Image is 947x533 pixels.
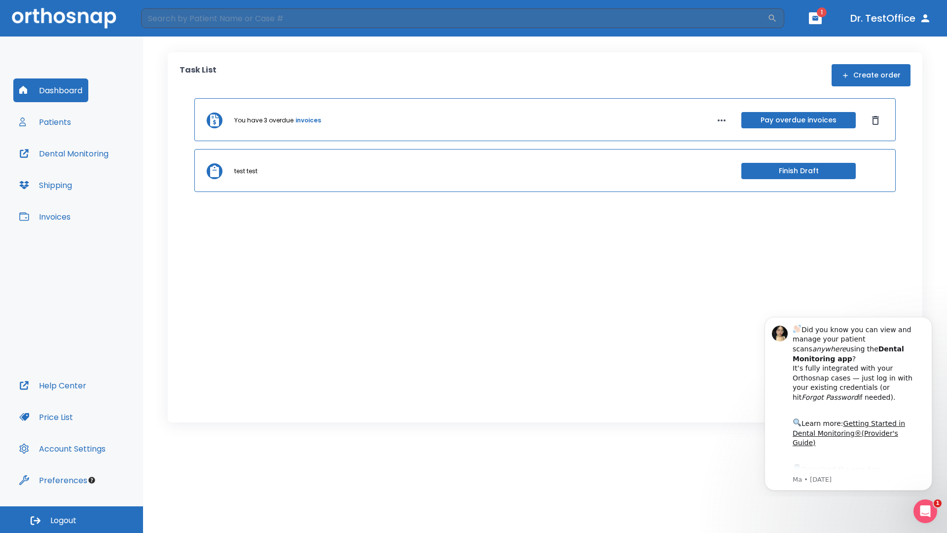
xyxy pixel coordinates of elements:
[295,116,321,125] a: invoices
[750,308,947,496] iframe: Intercom notifications message
[167,15,175,23] button: Dismiss notification
[817,7,827,17] span: 1
[234,167,257,176] p: test test
[180,64,217,86] p: Task List
[934,499,942,507] span: 1
[43,167,167,176] p: Message from Ma, sent 6w ago
[741,112,856,128] button: Pay overdue invoices
[12,8,116,28] img: Orthosnap
[13,468,93,492] button: Preferences
[846,9,935,27] button: Dr. TestOffice
[13,374,92,397] button: Help Center
[741,163,856,179] button: Finish Draft
[43,157,131,175] a: App Store
[13,405,79,429] button: Price List
[141,8,767,28] input: Search by Patient Name or Case #
[13,437,111,460] button: Account Settings
[50,515,76,526] span: Logout
[913,499,937,523] iframe: Intercom live chat
[868,113,883,128] button: Dismiss
[43,155,167,205] div: Download the app: | ​ Let us know if you need help getting started!
[234,116,293,125] p: You have 3 overdue
[832,64,911,86] button: Create order
[13,205,76,228] button: Invoices
[13,78,88,102] button: Dashboard
[13,110,77,134] button: Patients
[87,476,96,485] div: Tooltip anchor
[13,142,114,165] button: Dental Monitoring
[13,173,78,197] button: Shipping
